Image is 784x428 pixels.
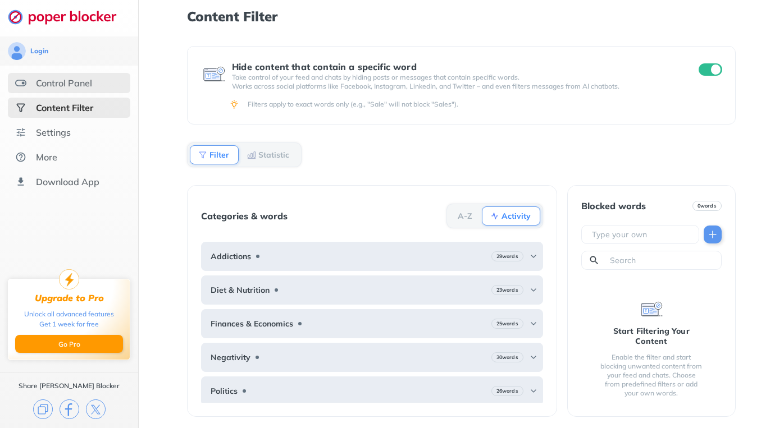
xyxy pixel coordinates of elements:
[15,151,26,163] img: about.svg
[15,127,26,138] img: settings.svg
[86,399,106,419] img: x.svg
[36,77,92,89] div: Control Panel
[496,252,518,260] b: 29 words
[211,252,251,261] b: Addictions
[490,211,499,220] img: Activity
[609,255,717,266] input: Search
[496,320,518,328] b: 25 words
[15,77,26,89] img: features.svg
[258,151,289,158] b: Statistic
[8,42,26,60] img: avatar.svg
[36,127,71,138] div: Settings
[496,387,518,395] b: 26 words
[15,102,26,113] img: social-selected.svg
[36,151,57,163] div: More
[502,213,531,219] b: Activity
[496,353,518,361] b: 30 words
[8,9,129,25] img: logo-webpage.svg
[599,326,704,346] div: Start Filtering Your Content
[211,353,250,362] b: Negativity
[209,151,229,158] b: Filter
[698,202,717,210] b: 0 words
[232,82,678,91] p: Works across social platforms like Facebook, Instagram, LinkedIn, and Twitter – and even filters ...
[198,150,207,159] img: Filter
[247,150,256,159] img: Statistic
[201,211,288,221] div: Categories & words
[581,201,646,211] div: Blocked words
[19,381,120,390] div: Share [PERSON_NAME] Blocker
[39,319,99,329] div: Get 1 week for free
[458,213,472,219] b: A-Z
[60,399,79,419] img: facebook.svg
[599,353,704,398] div: Enable the filter and start blocking unwanted content from your feed and chats. Choose from prede...
[59,269,79,289] img: upgrade-to-pro.svg
[211,319,293,328] b: Finances & Economics
[35,293,104,303] div: Upgrade to Pro
[15,335,123,353] button: Go Pro
[591,229,694,240] input: Type your own
[24,309,114,319] div: Unlock all advanced features
[36,176,99,187] div: Download App
[232,73,678,82] p: Take control of your feed and chats by hiding posts or messages that contain specific words.
[248,100,720,109] div: Filters apply to exact words only (e.g., "Sale" will not block "Sales").
[187,9,736,24] h1: Content Filter
[36,102,93,113] div: Content Filter
[211,386,238,395] b: Politics
[33,399,53,419] img: copy.svg
[15,176,26,187] img: download-app.svg
[211,286,270,294] b: Diet & Nutrition
[496,286,518,294] b: 23 words
[30,47,48,56] div: Login
[232,62,678,72] div: Hide content that contain a specific word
